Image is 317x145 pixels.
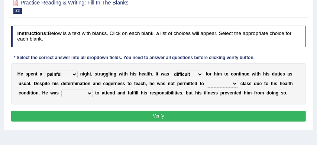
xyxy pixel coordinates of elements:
[39,90,40,96] b: .
[177,81,180,86] b: p
[119,71,122,77] b: w
[19,90,21,96] b: c
[180,90,182,96] b: s
[143,81,146,86] b: h
[118,81,120,86] b: e
[114,71,116,77] b: g
[248,90,252,96] b: m
[207,90,208,96] b: l
[111,81,113,86] b: e
[280,81,282,86] b: h
[167,90,168,96] b: i
[100,71,103,77] b: u
[102,90,104,96] b: a
[272,90,273,96] b: i
[233,71,236,77] b: o
[290,71,292,77] b: s
[195,81,197,86] b: d
[91,71,92,77] b: ,
[127,81,129,86] b: t
[240,81,243,86] b: c
[143,90,145,96] b: i
[48,81,50,86] b: e
[173,90,174,96] b: i
[284,90,286,96] b: o
[64,81,67,86] b: e
[152,81,155,86] b: e
[168,90,171,96] b: b
[50,90,54,96] b: w
[95,90,97,96] b: t
[224,71,226,77] b: t
[236,90,239,96] b: e
[54,90,56,96] b: a
[180,81,182,86] b: e
[32,90,33,96] b: i
[110,71,111,77] b: i
[36,90,38,96] b: n
[33,90,36,96] b: o
[167,71,169,77] b: s
[106,71,109,77] b: g
[93,81,96,86] b: a
[139,71,142,77] b: h
[26,71,28,77] b: s
[146,81,147,86] b: ,
[225,90,227,96] b: e
[182,81,184,86] b: r
[232,90,235,96] b: n
[26,90,29,96] b: d
[249,81,252,86] b: s
[152,90,154,96] b: e
[157,71,158,77] b: t
[217,71,218,77] b: i
[112,90,115,96] b: d
[146,71,148,77] b: l
[56,81,59,86] b: s
[31,71,33,77] b: e
[223,90,225,96] b: r
[87,71,90,77] b: h
[134,81,136,86] b: t
[17,71,21,77] b: H
[189,81,191,86] b: t
[76,81,77,86] b: i
[128,90,129,96] b: f
[133,71,134,77] b: i
[122,71,123,77] b: i
[123,81,125,86] b: s
[244,90,246,96] b: h
[11,111,306,122] button: Verify
[70,81,72,86] b: r
[30,81,31,86] b: .
[260,90,264,96] b: m
[99,71,101,77] b: r
[188,81,189,86] b: i
[120,81,123,86] b: s
[13,8,22,14] span: 23
[173,81,175,86] b: t
[162,90,164,96] b: n
[207,71,210,77] b: o
[68,81,70,86] b: e
[258,71,261,77] b: h
[216,90,218,96] b: s
[254,81,257,86] b: d
[134,71,137,77] b: s
[115,81,117,86] b: n
[123,71,125,77] b: t
[156,90,159,96] b: p
[72,81,76,86] b: m
[19,81,21,86] b: u
[129,81,132,86] b: o
[52,81,55,86] b: h
[256,71,258,77] b: t
[278,71,279,77] b: t
[149,71,152,77] b: h
[34,81,37,86] b: D
[236,71,239,77] b: n
[199,90,202,96] b: s
[201,81,204,86] b: o
[168,81,171,86] b: n
[149,81,152,86] b: h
